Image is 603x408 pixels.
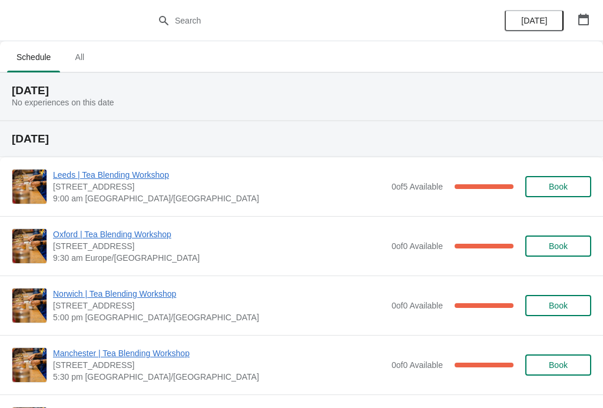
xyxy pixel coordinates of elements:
span: Book [549,360,568,370]
span: 9:30 am Europe/[GEOGRAPHIC_DATA] [53,252,386,264]
button: Book [525,354,591,376]
button: Book [525,176,591,197]
button: [DATE] [505,10,564,31]
span: [STREET_ADDRESS] [53,181,386,193]
span: [DATE] [521,16,547,25]
span: Leeds | Tea Blending Workshop [53,169,386,181]
input: Search [174,10,452,31]
button: Book [525,235,591,257]
span: Schedule [7,47,60,68]
span: [STREET_ADDRESS] [53,359,386,371]
span: 0 of 0 Available [392,241,443,251]
span: Book [549,301,568,310]
span: Book [549,241,568,251]
img: Manchester | Tea Blending Workshop | 57 Church St, Manchester, M4 1PD | 5:30 pm Europe/London [12,348,47,382]
span: [STREET_ADDRESS] [53,300,386,311]
img: Leeds | Tea Blending Workshop | Unit 42, Queen Victoria St, Victoria Quarter, Leeds, LS1 6BE | 9:... [12,170,47,204]
span: Manchester | Tea Blending Workshop [53,347,386,359]
span: 5:00 pm [GEOGRAPHIC_DATA]/[GEOGRAPHIC_DATA] [53,311,386,323]
span: 0 of 5 Available [392,182,443,191]
span: [STREET_ADDRESS] [53,240,386,252]
span: Oxford | Tea Blending Workshop [53,228,386,240]
h2: [DATE] [12,85,591,97]
img: Norwich | Tea Blending Workshop | 9 Back Of The Inns, Norwich NR2 1PT, UK | 5:00 pm Europe/London [12,288,47,323]
span: 0 of 0 Available [392,301,443,310]
span: No experiences on this date [12,98,114,107]
span: 0 of 0 Available [392,360,443,370]
span: 9:00 am [GEOGRAPHIC_DATA]/[GEOGRAPHIC_DATA] [53,193,386,204]
span: All [65,47,94,68]
h2: [DATE] [12,133,591,145]
span: 5:30 pm [GEOGRAPHIC_DATA]/[GEOGRAPHIC_DATA] [53,371,386,383]
button: Book [525,295,591,316]
img: Oxford | Tea Blending Workshop | 23 High Street, Oxford, OX1 4AH | 9:30 am Europe/London [12,229,47,263]
span: Norwich | Tea Blending Workshop [53,288,386,300]
span: Book [549,182,568,191]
